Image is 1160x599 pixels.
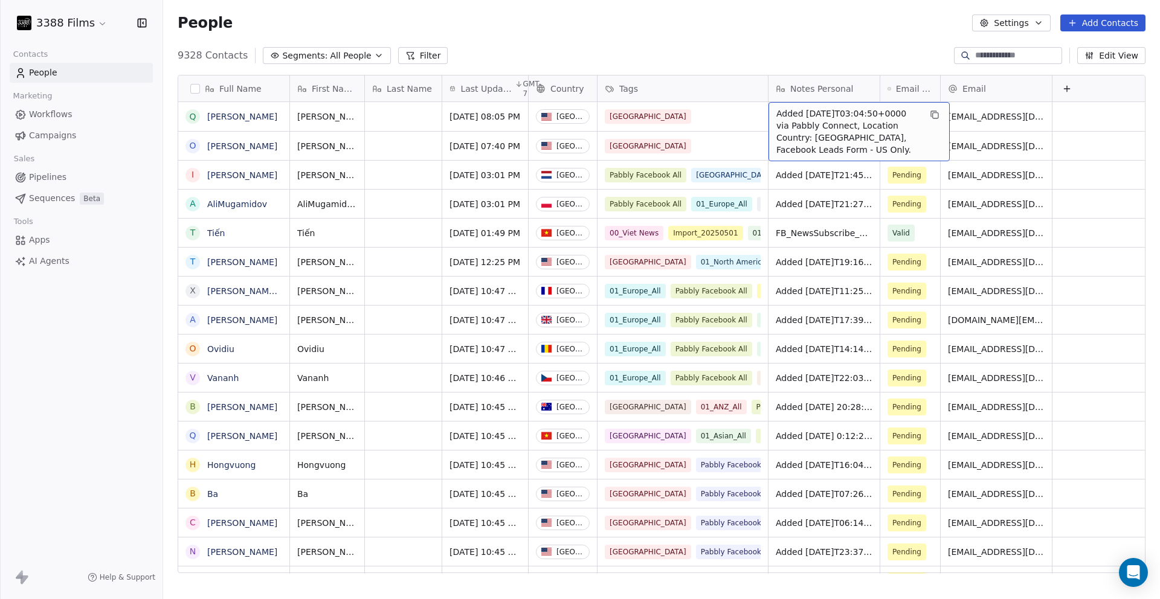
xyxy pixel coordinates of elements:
span: [PERSON_NAME] [297,314,357,326]
a: Ovidiu [207,344,234,354]
span: Added [DATE]T23:37:53+0000 via Pabbly Connect, Location Country: [GEOGRAPHIC_DATA], Facebook Lead... [776,546,872,558]
img: 3388Films_Logo_White.jpg [17,16,31,30]
div: [GEOGRAPHIC_DATA] [556,519,584,527]
a: [PERSON_NAME] [207,547,277,557]
span: [DATE] 10:45 AM [449,459,521,471]
span: Notes Personal [790,83,853,95]
div: Country [529,75,597,101]
span: [GEOGRAPHIC_DATA] [605,139,691,153]
div: [GEOGRAPHIC_DATA] [556,345,584,353]
span: Pending [892,343,921,355]
span: Pending [892,372,921,384]
span: [EMAIL_ADDRESS][DOMAIN_NAME] [948,256,1045,268]
span: [DATE] 03:01 PM [449,169,521,181]
span: 00_Viet News [605,226,663,240]
span: Ba [297,488,357,500]
span: [EMAIL_ADDRESS][DOMAIN_NAME] [948,169,1045,181]
span: 01_Europe_All [605,284,666,298]
span: [EMAIL_ADDRESS][DOMAIN_NAME] [948,459,1045,471]
span: [DATE] 10:47 AM [449,314,521,326]
span: Pending [892,459,921,471]
span: [DATE] 10:45 AM [449,546,521,558]
span: [DATE] 10:45 AM [449,430,521,442]
div: Email [941,75,1052,101]
span: Pabbly Facebook All [671,313,752,327]
span: [GEOGRAPHIC_DATA] [605,458,691,472]
a: Apps [10,230,153,250]
span: Campaigns [29,129,76,142]
span: Added [DATE]T16:04:14+0000 via Pabbly Connect, Location Country: [GEOGRAPHIC_DATA], Facebook Lead... [776,459,872,471]
a: [PERSON_NAME] [207,431,277,441]
span: 01_Europe_All [605,342,666,356]
div: T [190,226,196,239]
span: Workflows [29,108,72,121]
span: [PERSON_NAME] [297,430,357,442]
span: Pipelines [29,171,66,184]
span: [DATE] 01:49 PM [449,227,521,239]
span: 01_Asian_All [696,429,751,443]
span: Valid [892,227,910,239]
a: AI Agents [10,251,153,271]
a: SequencesBeta [10,188,153,208]
a: AliMugamidov [207,199,267,209]
span: Pending [892,488,921,500]
button: Settings [972,14,1050,31]
a: [PERSON_NAME] [207,402,277,412]
a: [PERSON_NAME] [207,518,277,528]
span: Sequences [29,192,75,205]
span: Sales [8,150,40,168]
span: Pending [892,546,921,558]
span: Added [DATE]T07:26:17+0000 via Pabbly Connect, Location Country: [GEOGRAPHIC_DATA], Facebook Lead... [776,488,872,500]
span: Pabbly Facebook US [696,487,779,501]
span: Tags [619,83,638,95]
div: grid [178,102,290,574]
span: [EMAIL_ADDRESS][DOMAIN_NAME] [948,198,1045,210]
div: A [190,313,196,326]
span: Pabbly Facebook All [671,371,752,385]
div: Last Name [365,75,442,101]
div: Last Updated DateGMT-7 [442,75,528,101]
span: [GEOGRAPHIC_DATA] [605,574,691,588]
span: [GEOGRAPHIC_DATA] [757,342,843,356]
span: Pending [892,285,921,297]
div: [GEOGRAPHIC_DATA] [556,490,584,498]
span: [PERSON_NAME] [297,401,357,413]
span: Pending [892,169,921,181]
div: B [190,400,196,413]
div: [GEOGRAPHIC_DATA] [556,112,584,121]
span: [EMAIL_ADDRESS][DOMAIN_NAME] [948,111,1045,123]
div: First Name [290,75,364,101]
span: Pending [892,256,921,268]
span: [EMAIL_ADDRESS][DOMAIN_NAME] [948,343,1045,355]
span: [EMAIL_ADDRESS][DOMAIN_NAME] [948,372,1045,384]
span: Hongvuong [297,459,357,471]
div: Full Name [178,75,289,101]
span: People [178,14,233,32]
a: Pipelines [10,167,153,187]
button: Filter [398,47,448,64]
span: Segments: [282,50,327,62]
span: Added [DATE]T19:16:47+0000 via Pabbly Connect, Location Country: [GEOGRAPHIC_DATA], Facebook Lead... [776,256,872,268]
div: [GEOGRAPHIC_DATA] [556,403,584,411]
span: All People [330,50,371,62]
span: Pabbly Facebook All [671,342,752,356]
span: [EMAIL_ADDRESS][DOMAIN_NAME] [948,517,1045,529]
a: Campaigns [10,126,153,146]
span: 9328 Contacts [178,48,248,63]
span: [DATE] 10:47 AM [449,285,521,297]
div: [GEOGRAPHIC_DATA] [556,171,584,179]
span: Tools [8,213,38,231]
span: Full Name [219,83,262,95]
span: [GEOGRAPHIC_DATA] [605,400,691,414]
span: Added [DATE]T03:04:50+0000 via Pabbly Connect, Location Country: [GEOGRAPHIC_DATA], Facebook Lead... [776,107,920,156]
span: Pabbly Facebook All [605,168,686,182]
div: [GEOGRAPHIC_DATA] [556,374,584,382]
button: Edit View [1077,47,1145,64]
span: Help & Support [100,572,155,582]
span: Added [DATE] 20:28:41 via Pabbly Connect, Location Country: [GEOGRAPHIC_DATA], 3388 Films Subscri... [776,401,872,413]
span: [DATE] 08:05 PM [449,111,521,123]
span: [GEOGRAPHIC_DATA] [691,168,778,182]
span: [PERSON_NAME] [297,517,357,529]
span: Contacts [8,45,53,63]
div: O [189,342,196,355]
